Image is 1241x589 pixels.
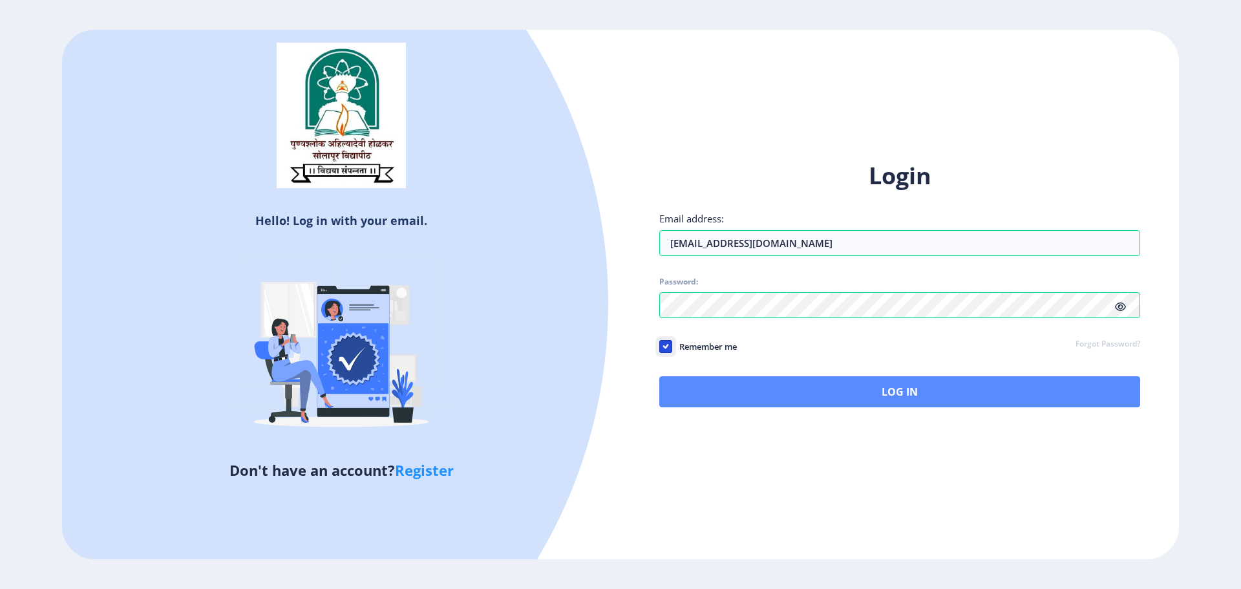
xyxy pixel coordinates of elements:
[1076,339,1140,350] a: Forgot Password?
[659,230,1140,256] input: Email address
[659,160,1140,191] h1: Login
[395,460,454,480] a: Register
[659,277,698,287] label: Password:
[672,339,737,354] span: Remember me
[659,376,1140,407] button: Log In
[228,233,454,460] img: Verified-rafiki.svg
[277,43,406,189] img: sulogo.png
[659,212,724,225] label: Email address:
[72,460,611,480] h5: Don't have an account?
